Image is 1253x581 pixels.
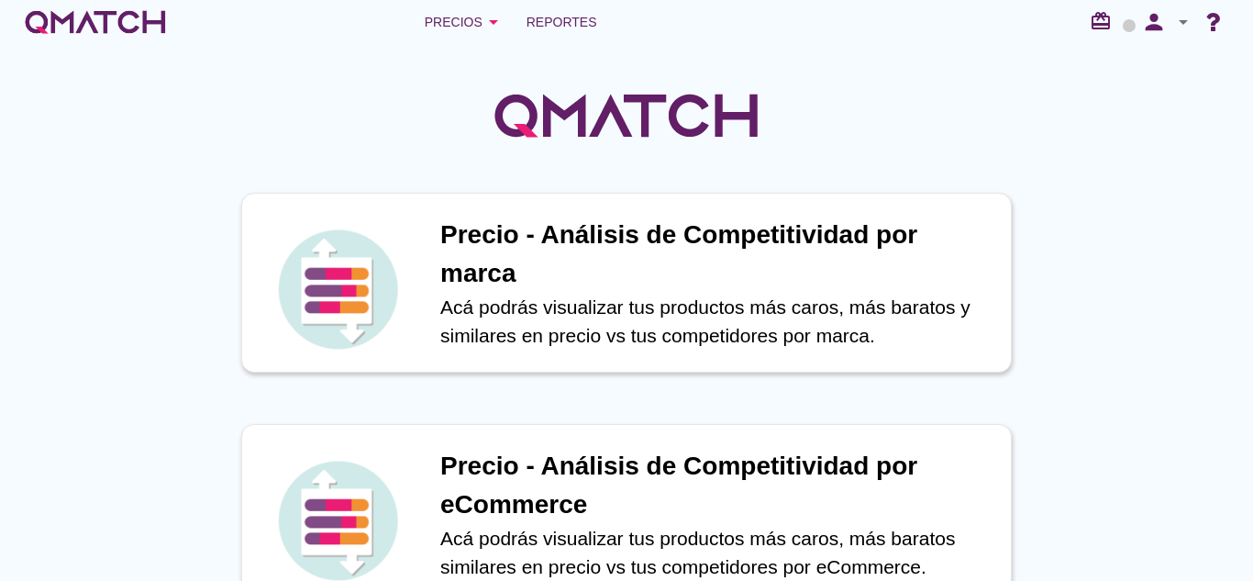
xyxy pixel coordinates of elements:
a: Reportes [519,4,604,40]
i: arrow_drop_down [1172,11,1194,33]
img: QMatchLogo [489,70,764,162]
p: Acá podrás visualizar tus productos más caros, más baratos y similares en precio vs tus competido... [440,293,992,351]
span: Reportes [527,11,597,33]
h1: Precio - Análisis de Competitividad por marca [440,216,992,293]
div: Precios [425,11,505,33]
h1: Precio - Análisis de Competitividad por eCommerce [440,447,992,524]
button: Precios [410,4,519,40]
a: white-qmatch-logo [22,4,169,40]
i: arrow_drop_down [482,11,505,33]
a: iconPrecio - Análisis de Competitividad por marcaAcá podrás visualizar tus productos más caros, m... [216,193,1037,373]
img: icon [273,225,402,353]
i: person [1136,9,1172,35]
i: redeem [1090,10,1119,32]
